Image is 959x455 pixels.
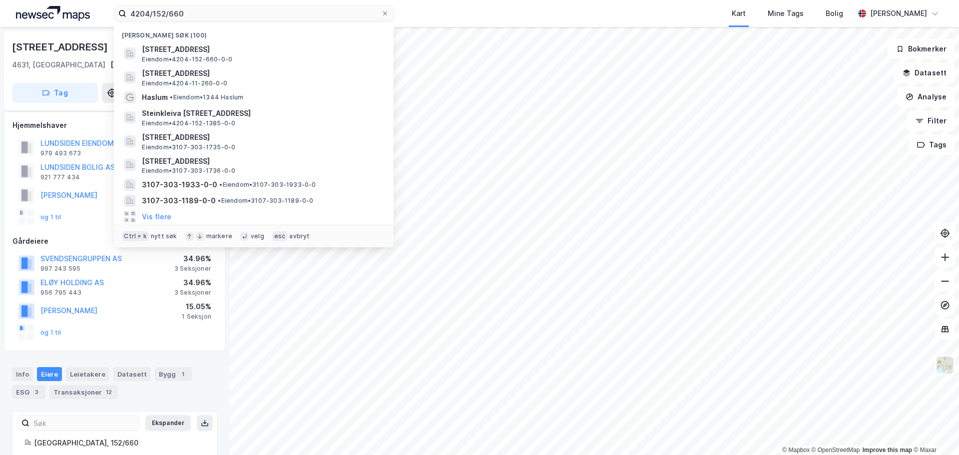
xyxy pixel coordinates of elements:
[12,235,217,247] div: Gårdeiere
[40,173,80,181] div: 921 777 434
[174,265,211,273] div: 3 Seksjoner
[142,143,235,151] span: Eiendom • 3107-303-1735-0-0
[113,367,151,381] div: Datasett
[114,23,394,41] div: [PERSON_NAME] søk (100)
[142,167,235,175] span: Eiendom • 3107-303-1736-0-0
[826,7,843,19] div: Bolig
[29,416,139,431] input: Søk
[174,277,211,289] div: 34.96%
[40,265,80,273] div: 997 243 595
[732,7,746,19] div: Kart
[142,179,217,191] span: 3107-303-1933-0-0
[206,232,232,240] div: markere
[142,79,227,87] span: Eiendom • 4204-11-260-0-0
[142,131,382,143] span: [STREET_ADDRESS]
[170,93,173,101] span: •
[909,135,955,155] button: Tags
[34,437,205,449] div: [GEOGRAPHIC_DATA], 152/660
[768,7,804,19] div: Mine Tags
[909,407,959,455] div: Kontrollprogram for chat
[12,385,45,399] div: ESG
[174,253,211,265] div: 34.96%
[12,39,110,55] div: [STREET_ADDRESS]
[142,119,235,127] span: Eiendom • 4204-152-1385-0-0
[145,415,191,431] button: Ekspander
[170,93,243,101] span: Eiendom • 1344 Haslum
[142,211,171,223] button: Vis flere
[37,367,62,381] div: Eiere
[31,387,41,397] div: 3
[12,59,105,71] div: 4631, [GEOGRAPHIC_DATA]
[110,59,218,71] div: [GEOGRAPHIC_DATA], 152/660
[142,55,232,63] span: Eiendom • 4204-152-660-0-0
[812,447,860,454] a: OpenStreetMap
[251,232,264,240] div: velg
[142,67,382,79] span: [STREET_ADDRESS]
[182,313,211,321] div: 1 Seksjon
[909,407,959,455] iframe: Chat Widget
[219,181,222,188] span: •
[66,367,109,381] div: Leietakere
[40,149,81,157] div: 979 493 673
[104,387,114,397] div: 12
[174,289,211,297] div: 3 Seksjoner
[142,155,382,167] span: [STREET_ADDRESS]
[894,63,955,83] button: Datasett
[16,6,90,21] img: logo.a4113a55bc3d86da70a041830d287a7e.svg
[218,197,221,204] span: •
[155,367,192,381] div: Bygg
[182,301,211,313] div: 15.05%
[142,107,382,119] span: Steinkleiva [STREET_ADDRESS]
[863,447,912,454] a: Improve this map
[142,91,168,103] span: Haslum
[12,83,98,103] button: Tag
[122,231,149,241] div: Ctrl + k
[151,232,177,240] div: nytt søk
[12,119,217,131] div: Hjemmelshaver
[897,87,955,107] button: Analyse
[219,181,316,189] span: Eiendom • 3107-303-1933-0-0
[178,369,188,379] div: 1
[142,195,216,207] span: 3107-303-1189-0-0
[782,447,810,454] a: Mapbox
[126,6,381,21] input: Søk på adresse, matrikkel, gårdeiere, leietakere eller personer
[12,367,33,381] div: Info
[40,289,81,297] div: 956 795 443
[870,7,927,19] div: [PERSON_NAME]
[936,356,955,375] img: Z
[888,39,955,59] button: Bokmerker
[272,231,288,241] div: esc
[289,232,310,240] div: avbryt
[218,197,313,205] span: Eiendom • 3107-303-1189-0-0
[907,111,955,131] button: Filter
[49,385,118,399] div: Transaksjoner
[142,43,382,55] span: [STREET_ADDRESS]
